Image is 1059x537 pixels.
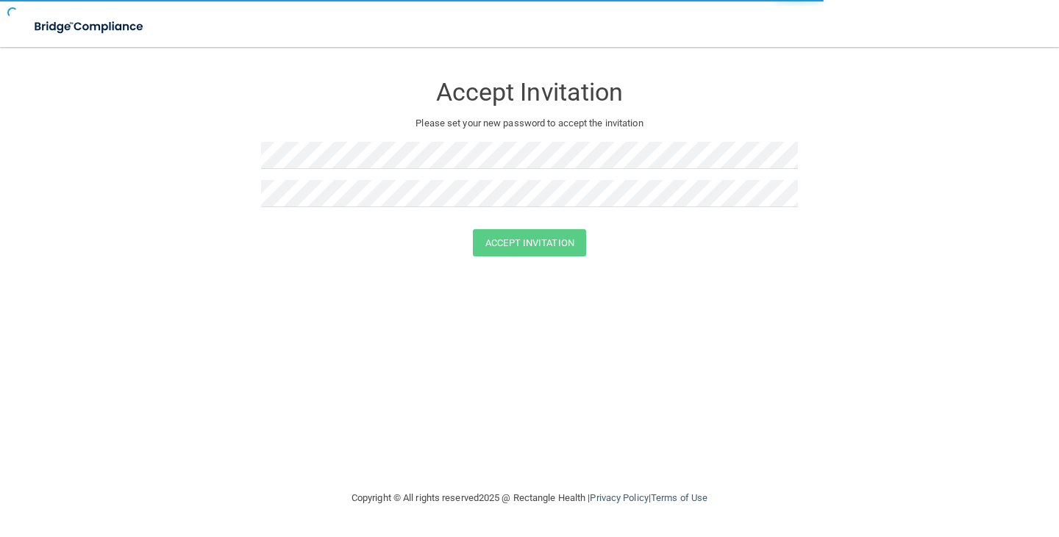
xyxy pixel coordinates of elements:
[261,475,798,522] div: Copyright © All rights reserved 2025 @ Rectangle Health | |
[22,12,157,42] img: bridge_compliance_login_screen.278c3ca4.svg
[590,492,648,503] a: Privacy Policy
[261,79,798,106] h3: Accept Invitation
[272,115,787,132] p: Please set your new password to accept the invitation
[473,229,586,256] button: Accept Invitation
[651,492,707,503] a: Terms of Use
